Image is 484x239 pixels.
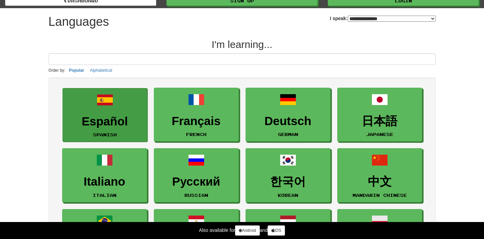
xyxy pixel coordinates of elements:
a: EspañolSpanish [62,88,147,142]
a: iOS [268,225,285,236]
small: Mandarin Chinese [353,193,407,198]
small: Japanese [366,132,393,137]
small: Order by: [49,68,66,73]
a: 中文Mandarin Chinese [337,148,422,202]
a: FrançaisFrench [154,88,239,142]
small: Russian [184,193,208,198]
small: Spanish [93,132,117,137]
a: 한국어Korean [246,148,330,202]
h3: Deutsch [249,115,327,128]
h2: I'm learning... [49,39,436,50]
small: Italian [93,193,116,198]
a: DeutschGerman [246,88,330,142]
label: I speak: [330,15,435,22]
select: I speak: [348,16,436,22]
small: German [278,132,298,137]
small: Korean [278,193,298,198]
button: Alphabetical [88,67,114,74]
h3: 한국어 [249,175,327,188]
h3: Italiano [66,175,143,188]
h3: 中文 [341,175,418,188]
small: French [186,132,207,137]
h3: Русский [158,175,235,188]
a: ItalianoItalian [62,148,147,202]
h1: Languages [49,15,109,29]
h3: 日本語 [341,115,418,128]
a: РусскийRussian [154,148,239,202]
h3: Français [158,115,235,128]
button: Popular [67,67,86,74]
a: 日本語Japanese [337,88,422,142]
h3: Español [66,115,144,128]
a: Android [235,225,259,236]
